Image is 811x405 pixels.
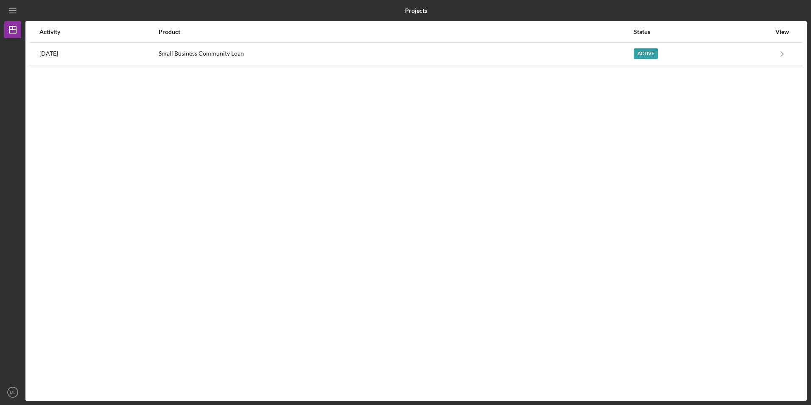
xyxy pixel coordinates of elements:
b: Projects [405,7,427,14]
div: View [772,28,793,35]
text: ML [10,390,16,395]
div: Product [159,28,632,35]
div: Activity [39,28,158,35]
div: Status [634,28,771,35]
div: Active [634,48,658,59]
div: Small Business Community Loan [159,43,632,65]
time: 2025-09-04 16:49 [39,50,58,57]
button: ML [4,384,21,401]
